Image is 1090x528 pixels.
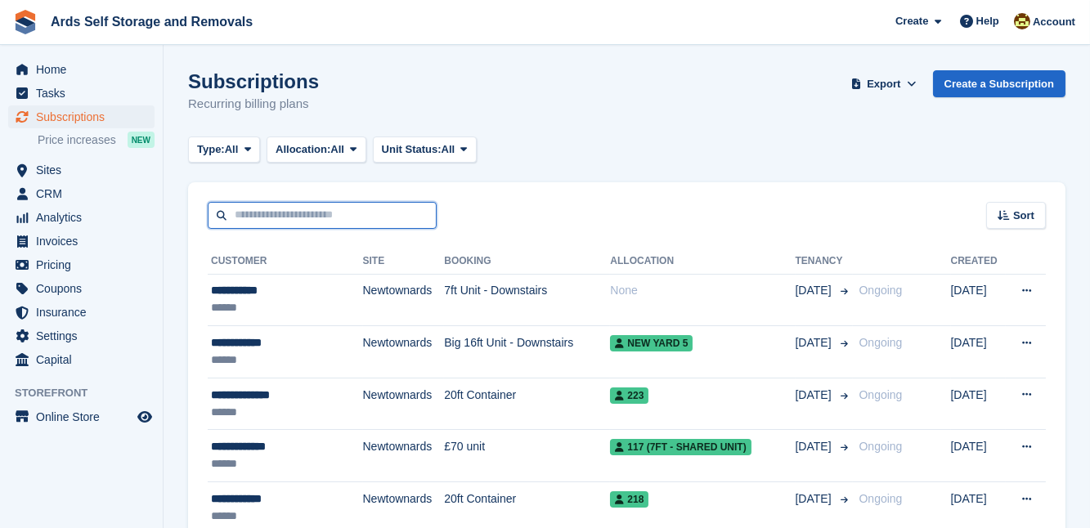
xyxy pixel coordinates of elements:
span: All [442,141,455,158]
a: menu [8,230,155,253]
h1: Subscriptions [188,70,319,92]
span: [DATE] [796,387,835,404]
th: Booking [444,248,610,275]
th: Created [951,248,1006,275]
td: 20ft Container [444,378,610,430]
span: All [330,141,344,158]
td: [DATE] [951,274,1006,326]
a: menu [8,405,155,428]
span: Insurance [36,301,134,324]
button: Unit Status: All [373,136,477,163]
img: stora-icon-8386f47178a22dfd0bd8f6a31ec36ba5ce8667c1dd55bd0f319d3a0aa187defe.svg [13,10,38,34]
a: menu [8,58,155,81]
a: menu [8,182,155,205]
p: Recurring billing plans [188,95,319,114]
span: Sites [36,159,134,181]
td: [DATE] [951,326,1006,378]
span: New yard 5 [610,335,693,351]
th: Tenancy [796,248,853,275]
a: menu [8,253,155,276]
a: Create a Subscription [933,70,1065,97]
span: Ongoing [859,336,903,349]
a: menu [8,159,155,181]
span: Invoices [36,230,134,253]
span: Ongoing [859,440,903,453]
span: Sort [1013,208,1034,224]
span: 218 [610,491,648,508]
div: NEW [128,132,155,148]
span: Ongoing [859,492,903,505]
span: Home [36,58,134,81]
span: All [225,141,239,158]
a: menu [8,348,155,371]
span: [DATE] [796,282,835,299]
span: Subscriptions [36,105,134,128]
td: [DATE] [951,430,1006,482]
th: Site [363,248,445,275]
img: Mark McFerran [1014,13,1030,29]
span: Online Store [36,405,134,428]
span: Type: [197,141,225,158]
span: [DATE] [796,334,835,351]
span: Allocation: [276,141,330,158]
span: Tasks [36,82,134,105]
td: £70 unit [444,430,610,482]
th: Allocation [610,248,795,275]
td: Newtownards [363,378,445,430]
span: Ongoing [859,284,903,297]
td: Newtownards [363,326,445,378]
a: Price increases NEW [38,131,155,149]
a: menu [8,324,155,347]
span: Help [976,13,999,29]
span: Price increases [38,132,116,148]
div: None [610,282,795,299]
a: menu [8,206,155,229]
span: [DATE] [796,438,835,455]
td: 7ft Unit - Downstairs [444,274,610,326]
span: Account [1033,14,1075,30]
a: menu [8,105,155,128]
a: menu [8,82,155,105]
a: menu [8,301,155,324]
span: 117 (7ft - shared unit) [610,439,751,455]
span: Export [867,76,900,92]
td: Newtownards [363,274,445,326]
span: Create [895,13,928,29]
span: Coupons [36,277,134,300]
span: [DATE] [796,490,835,508]
span: CRM [36,182,134,205]
th: Customer [208,248,363,275]
td: [DATE] [951,378,1006,430]
span: Storefront [15,385,163,401]
a: Preview store [135,407,155,427]
a: Ards Self Storage and Removals [44,8,259,35]
span: Pricing [36,253,134,276]
button: Export [848,70,920,97]
span: Ongoing [859,388,903,401]
span: Settings [36,324,134,347]
a: menu [8,277,155,300]
span: Capital [36,348,134,371]
td: Newtownards [363,430,445,482]
td: Big 16ft Unit - Downstairs [444,326,610,378]
span: 223 [610,387,648,404]
span: Unit Status: [382,141,442,158]
button: Type: All [188,136,260,163]
button: Allocation: All [267,136,366,163]
span: Analytics [36,206,134,229]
